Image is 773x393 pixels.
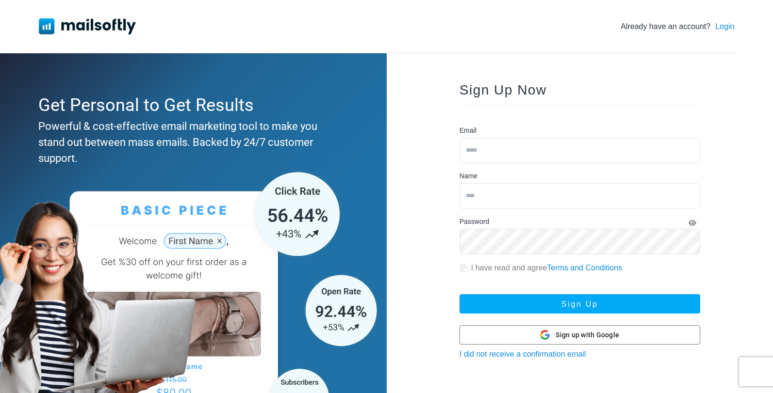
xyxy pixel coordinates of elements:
[460,350,586,358] a: I did not receive a confirmation email
[621,21,734,32] div: Already have an account?
[715,21,734,32] a: Login
[460,294,700,314] button: Sign Up
[460,126,477,136] label: Email
[471,262,622,274] label: I have read and agree
[38,92,344,118] div: Get Personal to Get Results
[460,171,477,181] label: Name
[556,330,619,340] span: Sign up with Google
[39,18,136,34] img: Mailsoftly
[689,220,696,226] i: Show Password
[460,325,700,345] button: Sign up with Google
[460,82,547,97] span: Sign Up Now
[38,118,344,166] div: Powerful & cost-effective email marketing tool to make you stand out between mass emails. Backed ...
[547,264,622,272] a: Terms and Conditions
[460,217,489,227] label: Password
